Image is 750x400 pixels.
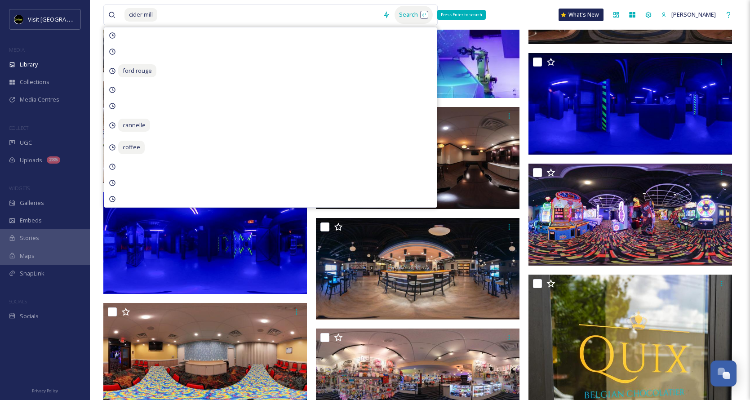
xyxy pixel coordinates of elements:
span: Maps [20,252,35,260]
img: VISIT%20DETROIT%20LOGO%20-%20BLACK%20BACKGROUND.png [14,15,23,24]
span: Visit [GEOGRAPHIC_DATA] [28,15,98,23]
div: Search [395,6,433,23]
span: [PERSON_NAME] [671,10,716,18]
div: 285 [47,156,60,164]
span: Stories [20,234,39,242]
span: Socials [20,312,39,320]
span: Galleries [20,199,44,207]
a: What's New [559,9,604,21]
span: COLLECT [9,124,28,131]
a: Privacy Policy [32,385,58,396]
a: [PERSON_NAME] [657,6,720,23]
span: ford rouge [118,64,156,77]
span: UGC [20,138,32,147]
span: Embeds [20,216,42,225]
button: Open Chat [710,360,737,387]
span: cannelle [118,119,150,132]
span: Library [20,60,38,69]
img: IMG_20240829_111238_686.jpg [528,53,732,155]
img: IMG_20240829_111221_831.jpg [528,164,732,266]
span: WIDGETS [9,185,30,191]
div: Press Enter to search [437,10,486,20]
span: Media Centres [20,95,59,104]
span: SOCIALS [9,298,27,305]
span: Collections [20,78,49,86]
span: cider mill [124,8,157,21]
img: IMG_20240829_111301_560.jpg [316,218,519,320]
span: Privacy Policy [32,388,58,394]
span: Uploads [20,156,42,164]
span: MEDIA [9,46,25,53]
img: IMG_20240829_111233_539.jpg [103,192,307,294]
span: coffee [118,141,145,154]
img: IMG_20240829_111252_716.jpg [103,81,307,183]
span: SnapLink [20,269,44,278]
